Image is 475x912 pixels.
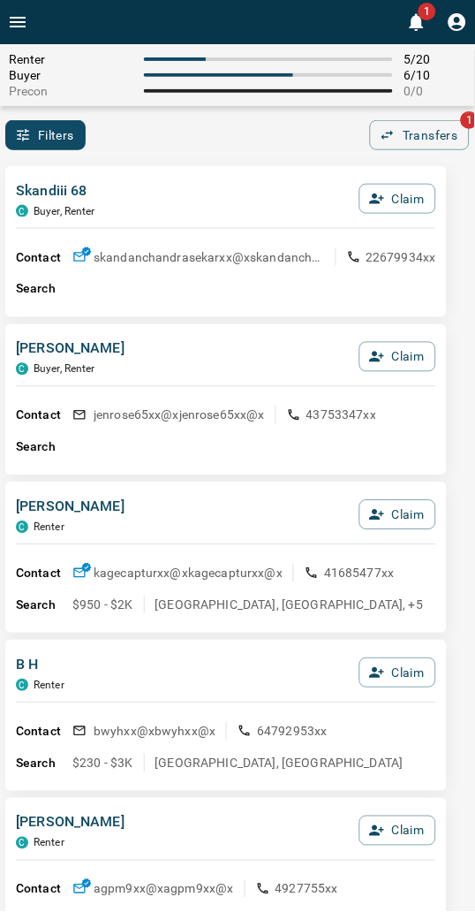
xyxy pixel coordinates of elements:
span: Precon [9,84,133,98]
p: Renter [34,838,64,850]
span: 5 / 20 [403,52,466,66]
p: 22679934xx [366,248,437,266]
button: Claim [359,658,436,688]
p: Buyer, Renter [34,363,95,376]
p: Search [16,438,72,457]
p: Renter [34,521,64,534]
p: Search [16,755,72,773]
button: Claim [359,500,436,530]
p: jenrose65xx@x jenrose65xx@x [94,407,265,424]
p: 43753347xx [306,407,377,424]
div: condos.ca [16,838,28,850]
button: Claim [359,817,436,847]
p: Contact [16,565,72,583]
p: agpm9xx@x agpm9xx@x [94,881,234,899]
span: 1 [418,3,436,20]
p: [GEOGRAPHIC_DATA], [GEOGRAPHIC_DATA] [155,755,403,772]
div: condos.ca [16,680,28,692]
button: Profile [440,4,475,40]
div: condos.ca [16,521,28,534]
p: Contact [16,723,72,741]
button: 1 [399,4,434,40]
p: Contact [16,881,72,900]
p: $230 - $3K [72,755,133,772]
p: Renter [34,680,64,692]
p: 64792953xx [257,723,328,741]
span: Renter [9,52,133,66]
p: Search [16,597,72,615]
p: 41685477xx [324,565,395,582]
button: Claim [359,342,436,372]
p: Skandiii 68 [16,180,95,201]
p: Contact [16,407,72,425]
p: [GEOGRAPHIC_DATA], [GEOGRAPHIC_DATA], +5 [155,597,424,614]
p: kagecapturxx@x kagecapturxx@x [94,565,283,582]
p: B H [16,655,64,676]
p: [PERSON_NAME] [16,338,124,360]
p: Contact [16,248,72,267]
p: $950 - $2K [72,597,133,614]
p: Buyer, Renter [34,205,95,217]
p: Search [16,280,72,299]
p: 4927755xx [275,881,338,899]
span: 0 / 0 [403,84,466,98]
p: [PERSON_NAME] [16,497,124,518]
p: skandanchandrasekarxx@x skandanchandrasekarxx@x [94,248,325,266]
span: 6 / 10 [403,68,466,82]
button: Claim [359,184,436,214]
p: [PERSON_NAME] [16,813,124,834]
div: condos.ca [16,205,28,217]
p: bwyhxx@x bwyhxx@x [94,723,215,741]
button: Filters [5,120,86,150]
div: condos.ca [16,363,28,376]
span: Buyer [9,68,133,82]
button: Transfers [370,120,470,150]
